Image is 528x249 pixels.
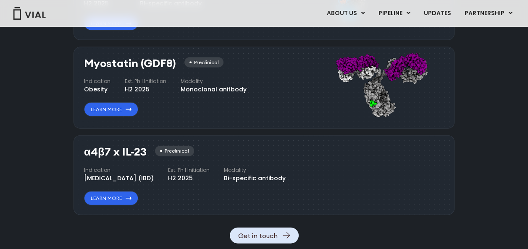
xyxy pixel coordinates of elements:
[224,166,286,174] h4: Modality
[84,85,110,94] div: Obesity
[125,78,166,85] h4: Est. Ph I Initiation
[230,228,299,244] a: Get in touch
[320,6,371,21] a: ABOUT USMenu Toggle
[184,57,223,68] div: Preclinical
[84,191,138,205] a: Learn More
[181,85,247,94] div: Monoclonal anitbody
[168,166,210,174] h4: Est. Ph I Initiation
[125,85,166,94] div: H2 2025
[168,174,210,183] div: H2 2025
[155,146,194,156] div: Preclinical
[372,6,417,21] a: PIPELINEMenu Toggle
[458,6,519,21] a: PARTNERSHIPMenu Toggle
[84,78,110,85] h4: Indication
[84,146,147,158] h3: α4β7 x IL-23
[417,6,457,21] a: UPDATES
[84,166,154,174] h4: Indication
[84,57,176,70] h3: Myostatin (GDF8)
[224,174,286,183] div: Bi-specific antibody
[13,7,46,20] img: Vial Logo
[181,78,247,85] h4: Modality
[84,174,154,183] div: [MEDICAL_DATA] (IBD)
[84,102,138,117] a: Learn More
